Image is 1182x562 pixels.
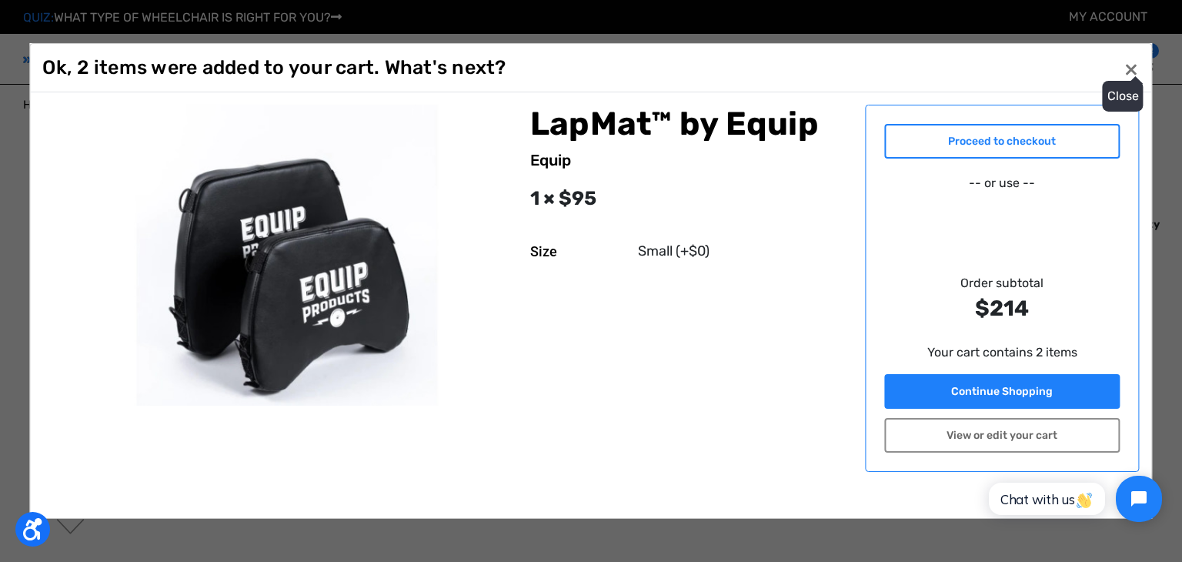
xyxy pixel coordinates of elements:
iframe: PayPal-paypal [884,199,1120,229]
h2: LapMat™ by Equip [530,105,846,143]
a: Proceed to checkout [884,124,1120,159]
a: Continue Shopping [884,374,1120,409]
strong: $214 [884,293,1120,325]
dd: Small (+$0) [638,241,710,262]
img: LapMat™ by Equip [61,105,512,406]
p: -- or use -- [884,174,1120,192]
span: × [1124,54,1138,83]
h1: Ok, 2 items were added to your cart. What's next? [42,56,506,79]
div: Equip [530,149,846,172]
iframe: Tidio Chat [972,463,1175,535]
a: View or edit your cart [884,418,1120,453]
div: 1 × $95 [530,184,846,213]
dt: Size [530,241,627,262]
p: Your cart contains 2 items [884,343,1120,362]
div: Order subtotal [884,274,1120,325]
